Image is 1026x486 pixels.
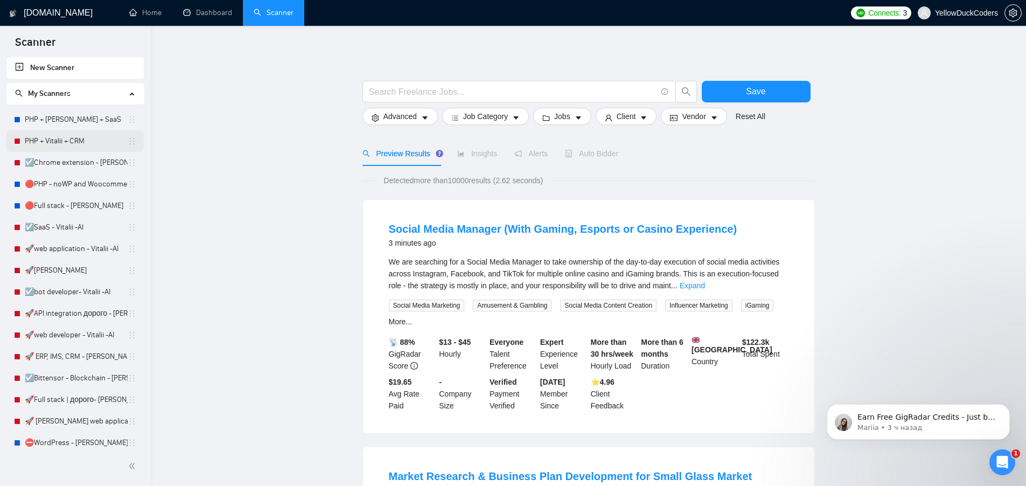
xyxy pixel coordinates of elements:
div: GigRadar Score [387,336,437,372]
div: Client Feedback [589,376,639,412]
span: Detected more than 10000 results (2.62 seconds) [376,175,550,186]
span: caret-down [710,114,718,122]
li: ☑️SaaS - Vitalii -AI [6,217,144,238]
li: 🚀web developer - Vitalii -AI [6,324,144,346]
span: notification [514,150,522,157]
a: ☑️SaaS - Vitalii -AI [25,217,128,238]
span: My Scanners [15,89,71,98]
span: Preview Results [362,149,440,158]
button: idcardVendorcaret-down [661,108,727,125]
span: holder [128,309,136,318]
span: Scanner [6,34,64,57]
div: We are searching for a Social Media Manager to take ownership of the day-to-day execution of soci... [389,256,788,291]
li: ☑️Bittensor - Blockchain - Victor [6,367,144,389]
b: Expert [540,338,564,346]
span: folder [542,114,550,122]
span: Advanced [383,110,417,122]
span: area-chart [457,150,465,157]
li: ☑️bot developer- Vitalii -AI [6,281,144,303]
a: setting [1004,9,1022,17]
a: 🚀web application - Vitalii -AI [25,238,128,260]
li: 🔴Full stack - Vasyl -AI [6,195,144,217]
div: Member Since [538,376,589,412]
a: New Scanner [15,57,135,79]
span: robot [565,150,573,157]
b: [GEOGRAPHIC_DATA] [692,336,772,354]
span: setting [372,114,379,122]
img: logo [9,5,17,22]
span: search [676,87,696,96]
input: Search Freelance Jobs... [369,85,657,99]
a: 🔴PHP - noWP and Woocommerce - [PERSON_NAME] [25,173,128,195]
a: 🚀 [PERSON_NAME] web application [25,411,128,432]
a: 🚀web developer - Vitalii -AI [25,324,128,346]
span: holder [128,137,136,145]
a: 🚀Full stack | дорого- [PERSON_NAME] [25,389,128,411]
span: double-left [128,461,139,471]
li: 🚀Full stack | дорого- VICTOR -AI [6,389,144,411]
div: Tooltip anchor [435,149,444,158]
b: More than 30 hrs/week [591,338,633,358]
div: Experience Level [538,336,589,372]
div: Payment Verified [487,376,538,412]
li: 🚀 Victor web application [6,411,144,432]
a: Expand [680,281,705,290]
a: PHP + Vitalii + CRM [25,130,128,152]
span: holder [128,158,136,167]
button: folderJobscaret-down [533,108,591,125]
span: Auto Bidder [565,149,618,158]
span: holder [128,374,136,383]
span: info-circle [661,88,668,95]
span: holder [128,202,136,210]
a: ☑️Chrome extension - [PERSON_NAME] [25,152,128,173]
div: Total Spent [740,336,791,372]
button: Save [702,81,811,102]
li: ☑️Chrome extension - Vasyl [6,152,144,173]
a: ☑️bot developer- Vitalii -AI [25,281,128,303]
button: userClientcaret-down [596,108,657,125]
span: We are searching for a Social Media Manager to take ownership of the day-to-day execution of soci... [389,258,780,290]
span: My Scanners [28,89,71,98]
span: holder [128,288,136,296]
b: More than 6 months [641,338,683,358]
span: Client [617,110,636,122]
li: PHP + Vitalii + CRM [6,130,144,152]
span: search [362,150,370,157]
a: ☑️Bittensor - Blockchain - [PERSON_NAME] [25,367,128,389]
span: caret-down [421,114,429,122]
span: Insights [457,149,497,158]
li: New Scanner [6,57,144,79]
b: Everyone [490,338,524,346]
span: Social Media Content Creation [560,300,657,311]
li: PHP + Vasyl + SaaS [6,109,144,130]
button: setting [1004,4,1022,22]
div: 3 minutes ago [389,237,737,249]
span: Social Media Marketing [389,300,465,311]
span: search [15,89,23,97]
a: 🚀 ERP, IMS, CRM - [PERSON_NAME] [25,346,128,367]
span: holder [128,245,136,253]
span: user [920,9,928,17]
b: 📡 88% [389,338,415,346]
span: holder [128,439,136,447]
a: PHP + [PERSON_NAME] + SaaS [25,109,128,130]
b: Verified [490,378,517,386]
span: Connects: [868,7,901,19]
span: Job Category [463,110,508,122]
button: settingAdvancedcaret-down [362,108,438,125]
a: Social Media Manager (With Gaming, Esports or Casino Experience) [389,223,737,235]
span: iGaming [741,300,774,311]
span: Alerts [514,149,548,158]
div: Company Size [437,376,487,412]
span: Vendor [682,110,706,122]
div: Avg Rate Paid [387,376,437,412]
b: $ 122.3k [742,338,770,346]
a: ⛔️WordPress - [PERSON_NAME] -AI [25,432,128,454]
div: Hourly [437,336,487,372]
b: $13 - $45 [439,338,471,346]
span: caret-down [512,114,520,122]
span: ... [671,281,678,290]
span: user [605,114,612,122]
